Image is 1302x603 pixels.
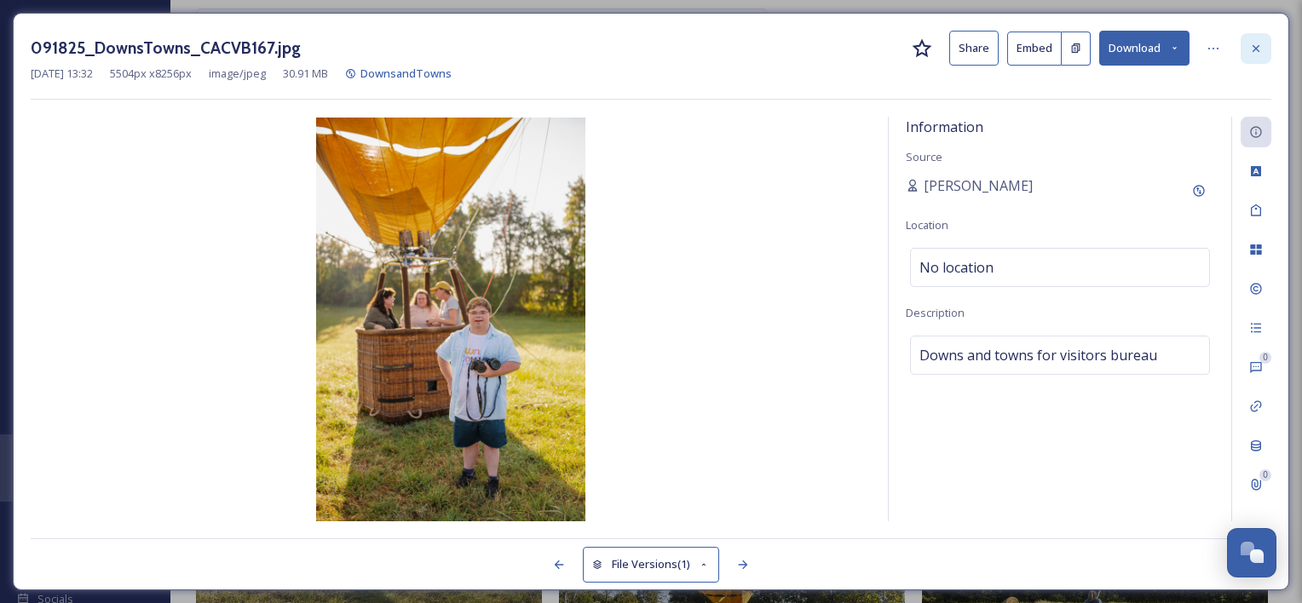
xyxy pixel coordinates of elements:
[924,175,1033,196] span: [PERSON_NAME]
[1007,32,1062,66] button: Embed
[31,66,93,82] span: [DATE] 13:32
[1227,528,1276,577] button: Open Chat
[906,217,948,233] span: Location
[906,149,942,164] span: Source
[949,31,999,66] button: Share
[1099,31,1190,66] button: Download
[906,118,983,136] span: Information
[583,547,719,582] button: File Versions(1)
[31,36,301,60] h3: 091825_DownsTowns_CACVB167.jpg
[360,66,452,81] span: DownsandTowns
[1259,352,1271,364] div: 0
[31,118,871,521] img: 091825_DownsTowns_CACVB167.jpg
[283,66,328,82] span: 30.91 MB
[919,257,994,278] span: No location
[1259,469,1271,481] div: 0
[209,66,266,82] span: image/jpeg
[110,66,192,82] span: 5504 px x 8256 px
[919,345,1157,365] span: Downs and towns for visitors bureau
[906,305,965,320] span: Description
